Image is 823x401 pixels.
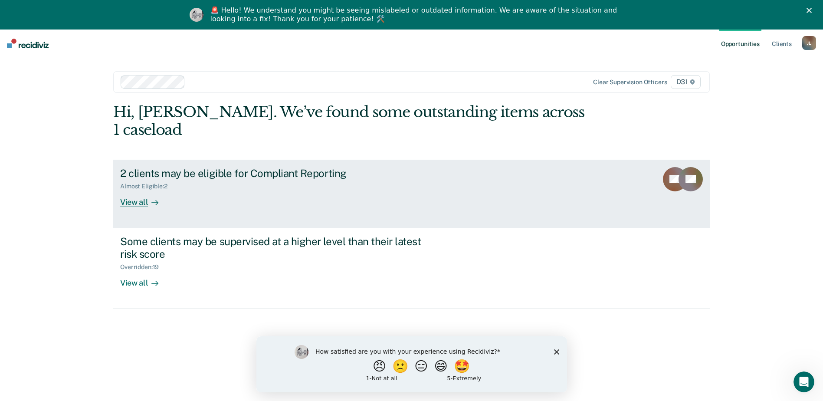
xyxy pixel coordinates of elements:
[593,79,667,86] div: Clear supervision officers
[671,75,701,89] span: D31
[120,167,425,180] div: 2 clients may be eligible for Compliant Reporting
[113,103,590,139] div: Hi, [PERSON_NAME]. We’ve found some outstanding items across 1 caseload
[113,228,710,309] a: Some clients may be supervised at a higher level than their latest risk scoreOverridden:19View all
[120,271,169,288] div: View all
[793,371,814,392] iframe: Intercom live chat
[120,263,166,271] div: Overridden : 19
[719,30,761,57] a: Opportunities
[190,8,203,22] img: Profile image for Kim
[770,30,793,57] a: Clients
[113,160,710,228] a: 2 clients may be eligible for Compliant ReportingAlmost Eligible:2View all
[120,190,169,207] div: View all
[120,183,174,190] div: Almost Eligible : 2
[802,36,816,50] button: JL
[802,36,816,50] div: J L
[120,235,425,260] div: Some clients may be supervised at a higher level than their latest risk score
[807,8,815,13] div: Close
[256,336,567,392] iframe: Survey by Kim from Recidiviz
[210,6,620,23] div: 🚨 Hello! We understand you might be seeing mislabeled or outdated information. We are aware of th...
[7,39,49,48] img: Recidiviz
